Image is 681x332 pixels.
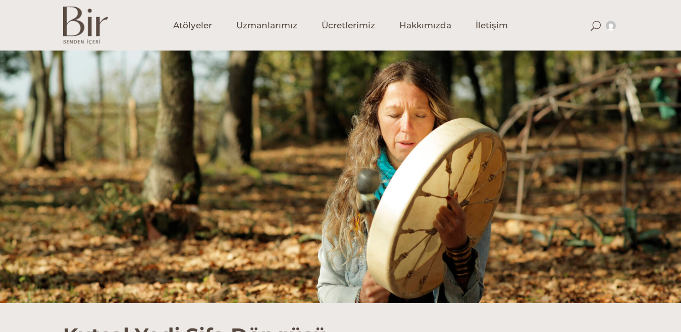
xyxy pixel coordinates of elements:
[236,20,297,31] span: Uzmanlarımız
[399,20,451,31] span: Hakkımızda
[476,20,508,31] span: İletişim
[173,20,212,31] span: Atölyeler
[322,20,375,31] span: Ücretlerimiz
